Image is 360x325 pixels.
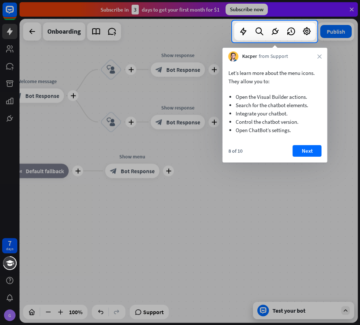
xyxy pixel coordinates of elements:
li: Search for the chatbot elements. [236,101,314,109]
i: close [317,54,322,59]
span: Kacper [242,53,257,60]
button: Open LiveChat chat widget [6,3,27,25]
li: Open the Visual Builder actions. [236,93,314,101]
span: from Support [259,53,288,60]
div: 8 of 10 [228,148,243,154]
button: Next [293,145,322,157]
p: Let’s learn more about the menu icons. They allow you to: [228,69,322,85]
li: Integrate your chatbot. [236,109,314,118]
li: Open ChatBot’s settings. [236,126,314,134]
li: Control the chatbot version. [236,118,314,126]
